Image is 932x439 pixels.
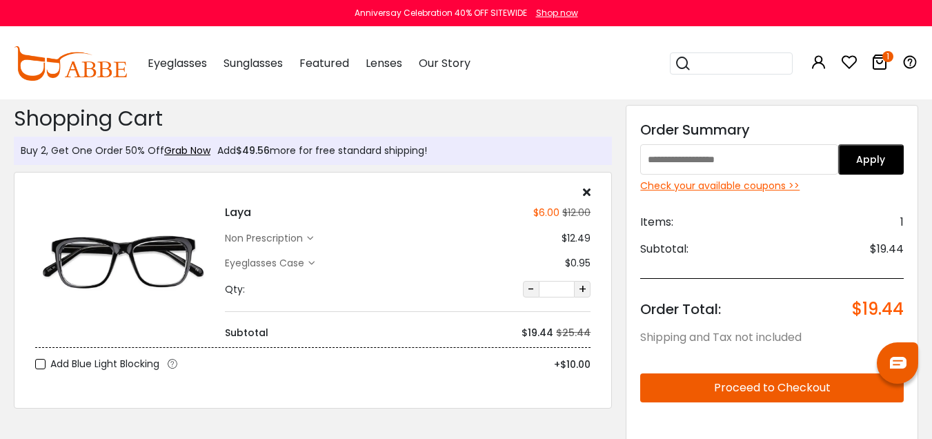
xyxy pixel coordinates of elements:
div: $12.00 [559,206,591,220]
span: +$10.00 [554,358,591,371]
div: Buy 2, Get One Order 50% Off [21,144,210,158]
img: abbeglasses.com [14,46,127,81]
div: Qty: [225,282,245,297]
a: Shop now [529,7,578,19]
span: Eyeglasses [148,55,207,71]
div: Order Summary [640,119,904,140]
a: Grab Now [164,144,210,157]
span: Featured [299,55,349,71]
img: chat [890,357,906,369]
div: $12.49 [562,231,591,246]
button: Apply [838,144,904,175]
div: $6.00 [533,206,559,220]
iframe: PayPal [640,413,904,438]
span: Order Total: [640,300,721,319]
button: - [523,281,539,297]
span: Items: [640,214,673,231]
button: + [574,281,591,297]
span: $19.44 [852,300,904,319]
span: Subtotal: [640,241,688,257]
span: Sunglasses [224,55,283,71]
img: Laya [35,219,211,308]
div: $25.44 [556,326,591,340]
span: $49.56 [236,144,270,157]
span: Our Story [419,55,470,71]
div: Add more for free standard shipping! [210,144,427,158]
div: non prescription [225,231,307,246]
div: Shop now [536,7,578,19]
button: Proceed to Checkout [640,373,904,402]
span: 1 [900,214,904,231]
div: Shipping and Tax not included [640,329,904,346]
div: $19.44 [522,326,553,340]
div: $0.95 [565,256,591,271]
div: Subtotal [225,326,268,340]
div: Check your available coupons >> [640,179,904,193]
h2: Shopping Cart [14,106,612,131]
h4: Laya [225,204,251,221]
a: 1 [871,57,888,72]
span: $19.44 [870,241,904,257]
i: 1 [882,51,893,62]
div: Eyeglasses Case [225,256,308,271]
span: Lenses [366,55,402,71]
div: Anniversay Celebration 40% OFF SITEWIDE [355,7,527,19]
span: Add Blue Light Blocking [50,355,159,373]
